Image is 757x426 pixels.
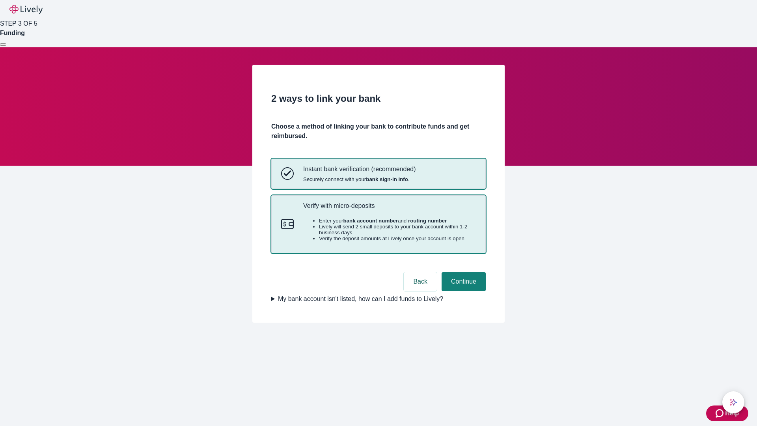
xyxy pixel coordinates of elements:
[319,218,476,224] li: Enter your and
[319,235,476,241] li: Verify the deposit amounts at Lively once your account is open
[9,5,43,14] img: Lively
[319,224,476,235] li: Lively will send 2 small deposits to your bank account within 1-2 business days
[722,391,744,413] button: chat
[281,167,294,180] svg: Instant bank verification
[271,122,486,141] h4: Choose a method of linking your bank to contribute funds and get reimbursed.
[729,398,737,406] svg: Lively AI Assistant
[271,294,486,304] summary: My bank account isn't listed, how can I add funds to Lively?
[366,176,408,182] strong: bank sign-in info
[343,218,398,224] strong: bank account number
[404,272,437,291] button: Back
[281,218,294,230] svg: Micro-deposits
[271,92,486,106] h2: 2 ways to link your bank
[716,409,725,418] svg: Zendesk support icon
[706,405,748,421] button: Zendesk support iconHelp
[272,159,485,188] button: Instant bank verificationInstant bank verification (recommended)Securely connect with yourbank si...
[303,165,416,173] p: Instant bank verification (recommended)
[442,272,486,291] button: Continue
[408,218,447,224] strong: routing number
[725,409,739,418] span: Help
[303,176,416,182] span: Securely connect with your .
[303,202,476,209] p: Verify with micro-deposits
[272,196,485,253] button: Micro-depositsVerify with micro-depositsEnter yourbank account numberand routing numberLively wil...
